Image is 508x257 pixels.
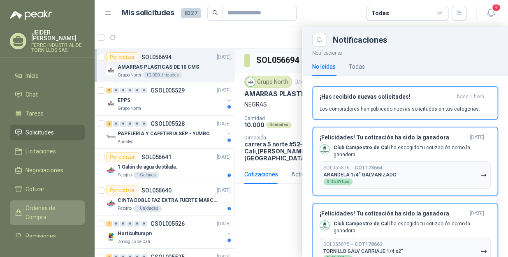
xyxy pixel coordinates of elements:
span: search [212,10,218,16]
span: Licitaciones [26,147,56,156]
span: hace 1 hora [457,93,484,100]
h3: ¡Felicidades! Tu cotización ha sido la ganadora [320,210,466,217]
div: Todas [349,62,365,71]
span: Cotizar [26,185,44,194]
b: COT178663 [355,241,383,247]
a: Licitaciones [10,144,85,159]
span: [DATE] [470,210,484,217]
a: Tareas [10,106,85,121]
span: Chat [26,90,38,99]
button: 4 [483,6,498,21]
p: FERRE INDUSTRIAL DE TORNILLOS SAS [31,43,85,53]
p: Los compradores han publicado nuevas solicitudes en tus categorías. [320,105,480,113]
span: ,00 [344,180,349,184]
p: SOL055876 → [323,165,383,171]
img: Company Logo [320,221,329,230]
button: ¡Has recibido nuevas solicitudes!hace 1 hora Los compradores han publicado nuevas solicitudes en ... [312,86,498,120]
span: Tareas [26,109,44,118]
a: Inicio [10,68,85,83]
p: SOL055875 → [323,241,383,248]
span: 8327 [181,8,201,18]
p: ARANDELA 1/4" GALVANIZADO [323,172,397,178]
p: JEIDER [PERSON_NAME] [31,30,85,41]
b: COT178664 [355,165,383,171]
button: SOL055876→COT178664ARANDELA 1/4" GALVANIZADO$36.890,00 [320,161,491,189]
span: Remisiones [26,232,56,241]
span: 4 [492,4,501,12]
span: [DATE] [470,134,484,141]
img: Company Logo [320,145,329,154]
b: Club Campestre de Cali [334,221,390,227]
h1: Mis solicitudes [122,7,174,19]
p: Notificaciones [302,47,508,57]
button: Close [312,33,326,47]
img: Logo peakr [10,10,52,20]
a: Remisiones [10,228,85,244]
b: Club Campestre de Cali [334,145,390,150]
a: Órdenes de Compra [10,200,85,225]
span: 36.890 [331,180,349,184]
div: No leídas [312,62,336,71]
p: ha escogido tu cotización como la ganadora [334,220,491,234]
a: Cotizar [10,181,85,197]
a: Negociaciones [10,162,85,178]
div: Notificaciones [333,36,498,44]
span: Inicio [26,71,39,80]
h3: ¡Felicidades! Tu cotización ha sido la ganadora [320,134,466,141]
button: ¡Felicidades! Tu cotización ha sido la ganadora[DATE] Company LogoClub Campestre de Cali ha escog... [312,127,498,197]
div: $ [323,178,353,185]
p: TORNILLO GALV CARRIAJE 1/4 x2" [323,248,403,254]
p: ha escogido tu cotización como la ganadora [334,144,491,158]
a: Solicitudes [10,125,85,140]
h3: ¡Has recibido nuevas solicitudes! [320,93,454,100]
div: Todas [371,9,389,18]
span: Negociaciones [26,166,63,175]
span: Solicitudes [26,128,54,137]
a: Chat [10,87,85,102]
span: Órdenes de Compra [26,204,77,222]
